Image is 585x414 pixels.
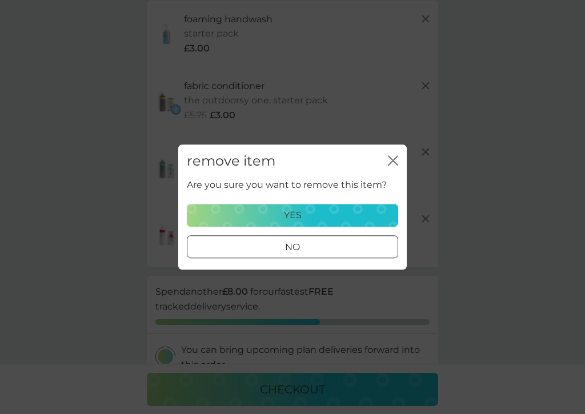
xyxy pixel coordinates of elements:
[284,208,302,223] p: yes
[187,235,398,258] button: no
[388,155,398,167] button: close
[187,178,387,193] p: Are you sure you want to remove this item?
[187,153,275,170] h2: remove item
[187,204,398,227] button: yes
[285,240,300,255] p: no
